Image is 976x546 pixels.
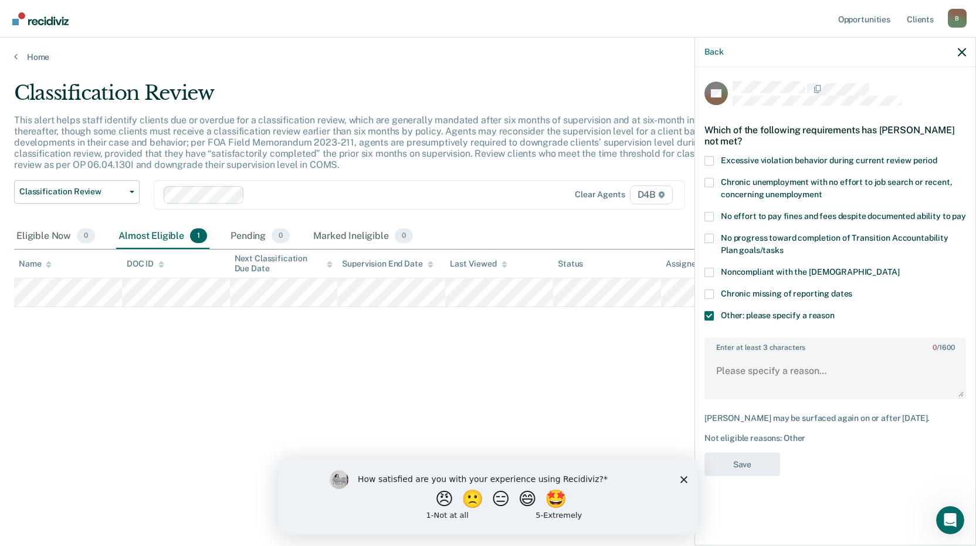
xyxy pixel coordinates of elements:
div: Eligible Now [14,224,97,250]
iframe: Survey by Kim from Recidiviz [278,459,698,534]
div: Supervision End Date [342,259,433,269]
div: [PERSON_NAME] may be surfaced again on or after [DATE]. [704,413,966,423]
span: No effort to pay fines and fees despite documented ability to pay [721,211,966,221]
div: Classification Review [14,81,746,114]
div: Marked Ineligible [311,224,415,250]
div: Almost Eligible [116,224,209,250]
span: Chronic missing of reporting dates [721,289,852,298]
div: Last Viewed [450,259,507,269]
span: 1 [190,228,207,244]
span: 0 [272,228,290,244]
span: Chronic unemployment with no effort to job search or recent, concerning unemployment [721,177,953,199]
div: Assigned to [666,259,721,269]
button: Back [704,47,723,57]
span: D4B [630,186,673,204]
div: Next Classification Due Date [235,254,333,274]
img: Recidiviz [12,12,69,25]
span: / 1600 [933,343,954,352]
div: Not eligible reasons: Other [704,433,966,443]
span: Other: please specify a reason [721,311,835,320]
div: B [948,9,967,28]
span: 0 [395,228,413,244]
div: Clear agents [575,190,625,200]
button: Profile dropdown button [948,9,967,28]
span: 0 [933,343,937,352]
div: Name [19,259,52,269]
button: Save [704,453,780,477]
a: Home [14,52,962,62]
span: Excessive violation behavior during current review period [721,156,937,165]
div: Status [558,259,583,269]
div: Which of the following requirements has [PERSON_NAME] not met? [704,115,966,156]
span: 0 [77,228,95,244]
label: Enter at least 3 characters [706,339,965,352]
span: No progress toward completion of Transition Accountability Plan goals/tasks [721,233,948,255]
span: Classification Review [19,187,125,197]
iframe: Intercom live chat [936,506,964,534]
div: Pending [228,224,292,250]
p: This alert helps staff identify clients due or overdue for a classification review, which are gen... [14,114,733,171]
span: Noncompliant with the [DEMOGRAPHIC_DATA] [721,267,899,277]
div: DOC ID [127,259,164,269]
